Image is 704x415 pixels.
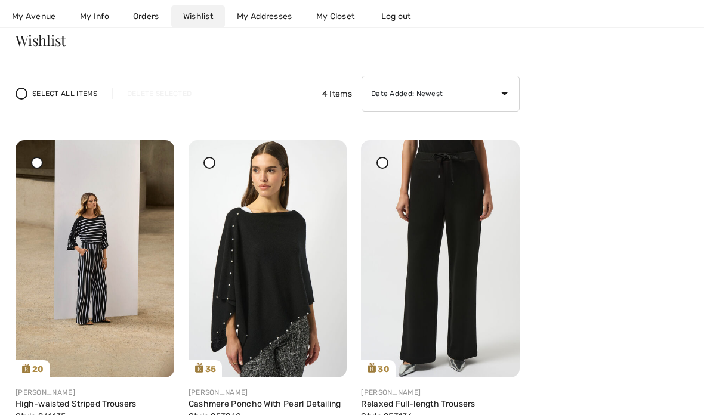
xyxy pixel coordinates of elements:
[171,5,225,27] a: Wishlist
[32,88,98,99] span: Select All Items
[16,387,174,398] div: [PERSON_NAME]
[322,88,352,100] span: 4 Items
[12,10,56,23] span: My Avenue
[16,33,520,47] h3: Wishlist
[189,387,347,398] div: [PERSON_NAME]
[16,140,174,377] img: joseph-ribkoff-pants-black-vanilla_241135b_5_5e1f_search.jpg
[189,140,347,377] img: joseph-ribkoff-sweaters-cardigans-black_253968_3_382b_search.jpg
[361,140,520,377] a: 30
[16,140,174,377] a: 20
[112,88,206,99] div: Delete Selected
[361,140,520,377] img: joseph-ribkoff-pants-black_253136_3_8564_search.jpg
[369,5,435,27] a: Log out
[68,5,121,27] a: My Info
[121,5,171,27] a: Orders
[225,5,304,27] a: My Addresses
[189,140,347,377] a: 35
[361,387,520,398] div: [PERSON_NAME]
[304,5,367,27] a: My Closet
